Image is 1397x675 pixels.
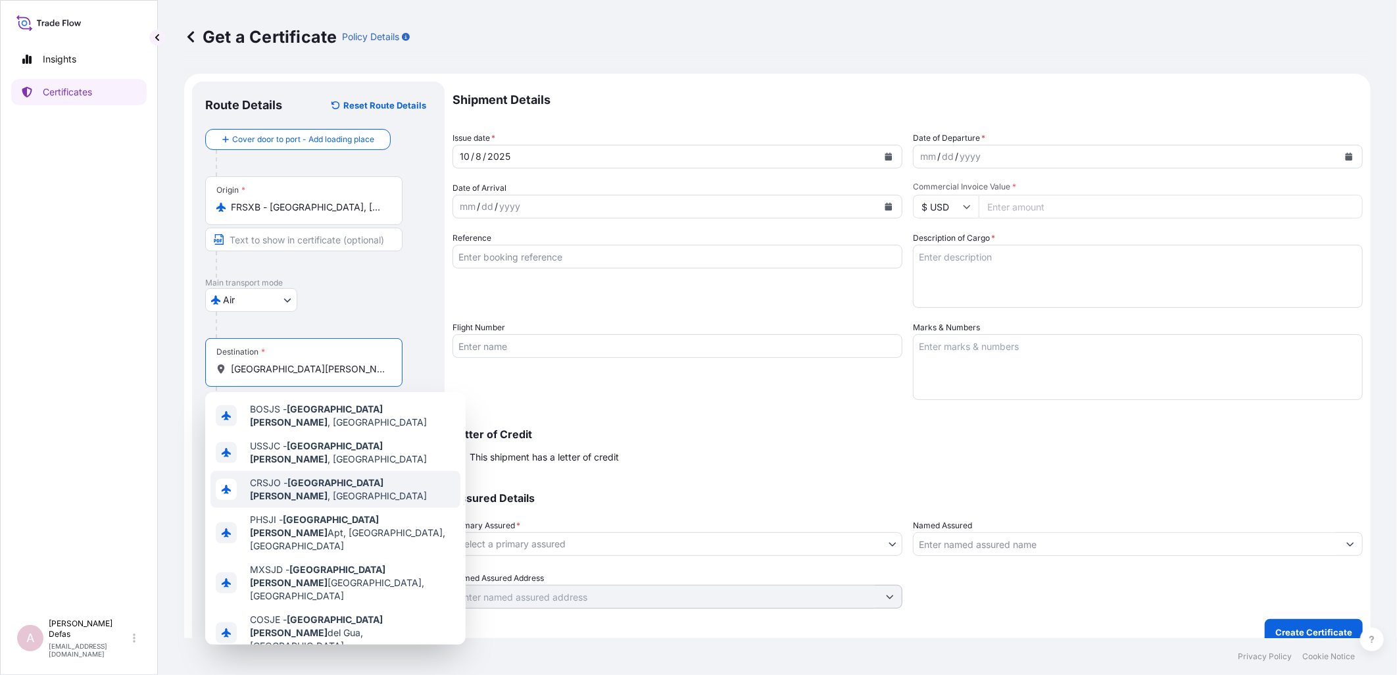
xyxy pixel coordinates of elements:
div: / [483,149,486,164]
div: Origin [216,185,245,195]
p: Privacy Policy [1238,651,1292,662]
button: Calendar [1338,146,1360,167]
span: PHSJI - Apt, [GEOGRAPHIC_DATA], [GEOGRAPHIC_DATA] [250,513,455,553]
button: Calendar [878,146,899,167]
span: CRSJO - , [GEOGRAPHIC_DATA] [250,476,455,503]
p: Certificates [43,86,92,99]
span: Commercial Invoice Value [913,182,1363,192]
b: [GEOGRAPHIC_DATA][PERSON_NAME] [250,514,379,538]
div: Destination [216,347,265,357]
input: Enter amount [979,195,1363,218]
div: month, [458,199,477,214]
div: day, [474,149,483,164]
span: This shipment has a letter of credit [470,451,619,464]
div: month, [919,149,937,164]
div: / [937,149,941,164]
div: Show suggestions [205,392,466,645]
span: Cover door to port - Add loading place [232,133,374,146]
input: Enter booking reference [453,245,902,268]
label: Flight Number [453,321,505,334]
input: Named Assured Address [453,585,878,609]
div: year, [498,199,522,214]
p: Route Details [205,97,282,113]
p: Shipment Details [453,82,1363,118]
p: Policy Details [342,30,399,43]
div: / [495,199,498,214]
span: Primary Assured [453,519,520,532]
p: Assured Details [453,493,1363,503]
span: Date of Arrival [453,182,506,195]
span: Issue date [453,132,495,145]
b: [GEOGRAPHIC_DATA][PERSON_NAME] [250,440,383,464]
label: Named Assured [913,519,972,532]
b: [GEOGRAPHIC_DATA][PERSON_NAME] [250,403,383,428]
p: Letter of Credit [453,429,1363,439]
div: month, [458,149,471,164]
div: / [471,149,474,164]
b: [GEOGRAPHIC_DATA][PERSON_NAME] [250,564,385,588]
label: Reference [453,232,491,245]
label: Description of Cargo [913,232,995,245]
label: Marks & Numbers [913,321,980,334]
p: Reset Route Details [343,99,426,112]
p: Main transport mode [205,278,431,288]
p: [PERSON_NAME] Defas [49,618,130,639]
b: [GEOGRAPHIC_DATA][PERSON_NAME] [250,477,383,501]
span: MXSJD - [GEOGRAPHIC_DATA], [GEOGRAPHIC_DATA] [250,563,455,603]
span: Select a primary assured [458,537,566,551]
p: [EMAIL_ADDRESS][DOMAIN_NAME] [49,642,130,658]
div: / [955,149,958,164]
p: Get a Certificate [184,26,337,47]
input: Enter name [453,334,902,358]
span: USSJC - , [GEOGRAPHIC_DATA] [250,439,455,466]
span: BOSJS - , [GEOGRAPHIC_DATA] [250,403,455,429]
div: day, [480,199,495,214]
button: Select transport [205,288,297,312]
label: Named Assured Address [453,572,544,585]
span: A [26,632,34,645]
input: Text to appear on certificate [205,228,403,251]
input: Origin [231,201,386,214]
span: Air [223,293,235,307]
input: Assured Name [914,532,1338,556]
button: Calendar [878,196,899,217]
button: Show suggestions [1338,532,1362,556]
p: Insights [43,53,76,66]
p: Create Certificate [1275,626,1352,639]
div: year, [958,149,982,164]
button: Show suggestions [878,585,902,609]
p: Cookie Notice [1302,651,1355,662]
div: day, [941,149,955,164]
b: [GEOGRAPHIC_DATA][PERSON_NAME] [250,614,383,638]
div: year, [486,149,512,164]
span: Date of Departure [913,132,985,145]
input: Destination [231,362,386,376]
span: COSJE - del Gua, [GEOGRAPHIC_DATA] [250,613,455,653]
div: / [477,199,480,214]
